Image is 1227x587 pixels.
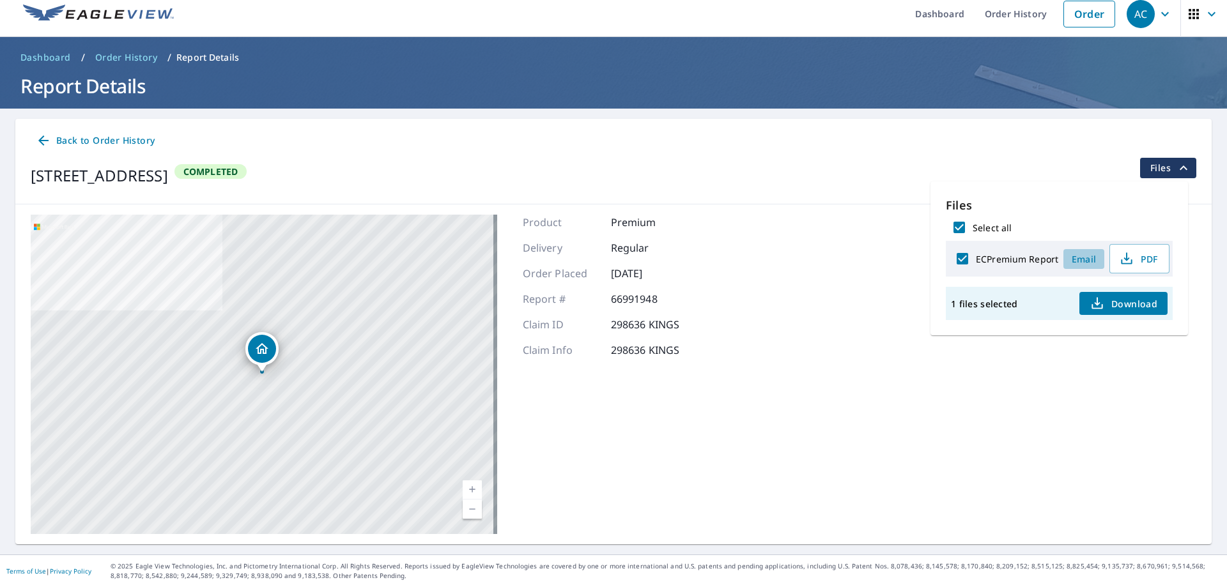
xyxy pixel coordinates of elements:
[611,342,688,358] p: 298636 KINGS
[1090,296,1157,311] span: Download
[1109,244,1169,273] button: PDF
[1063,249,1104,269] button: Email
[1139,158,1196,178] button: filesDropdownBtn-66991948
[611,240,688,255] p: Regular
[463,499,482,519] a: Current Level 17, Zoom Out
[523,215,599,230] p: Product
[973,222,1012,234] label: Select all
[36,133,155,149] span: Back to Order History
[463,480,482,499] a: Current Level 17, Zoom In
[611,215,688,230] p: Premium
[95,51,157,64] span: Order History
[15,47,76,68] a: Dashboard
[245,332,279,372] div: Dropped pin, building 1, Residential property, 6007 Old Goldmine Rd Marshville, NC 28103
[6,567,46,576] a: Terms of Use
[176,51,239,64] p: Report Details
[1079,292,1168,315] button: Download
[6,567,91,575] p: |
[15,47,1212,68] nav: breadcrumb
[946,197,1173,214] p: Files
[167,50,171,65] li: /
[523,240,599,255] p: Delivery
[1069,253,1099,265] span: Email
[976,253,1058,265] label: ECPremium Report
[23,4,174,24] img: EV Logo
[31,164,168,187] div: [STREET_ADDRESS]
[523,291,599,307] p: Report #
[50,567,91,576] a: Privacy Policy
[111,561,1221,581] p: © 2025 Eagle View Technologies, Inc. and Pictometry International Corp. All Rights Reserved. Repo...
[31,129,160,153] a: Back to Order History
[1150,160,1191,176] span: Files
[90,47,162,68] a: Order History
[611,317,688,332] p: 298636 KINGS
[176,165,246,178] span: Completed
[523,317,599,332] p: Claim ID
[611,266,688,281] p: [DATE]
[1118,251,1159,266] span: PDF
[523,266,599,281] p: Order Placed
[20,51,71,64] span: Dashboard
[15,73,1212,99] h1: Report Details
[611,291,688,307] p: 66991948
[951,298,1017,310] p: 1 files selected
[81,50,85,65] li: /
[523,342,599,358] p: Claim Info
[1063,1,1115,27] a: Order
